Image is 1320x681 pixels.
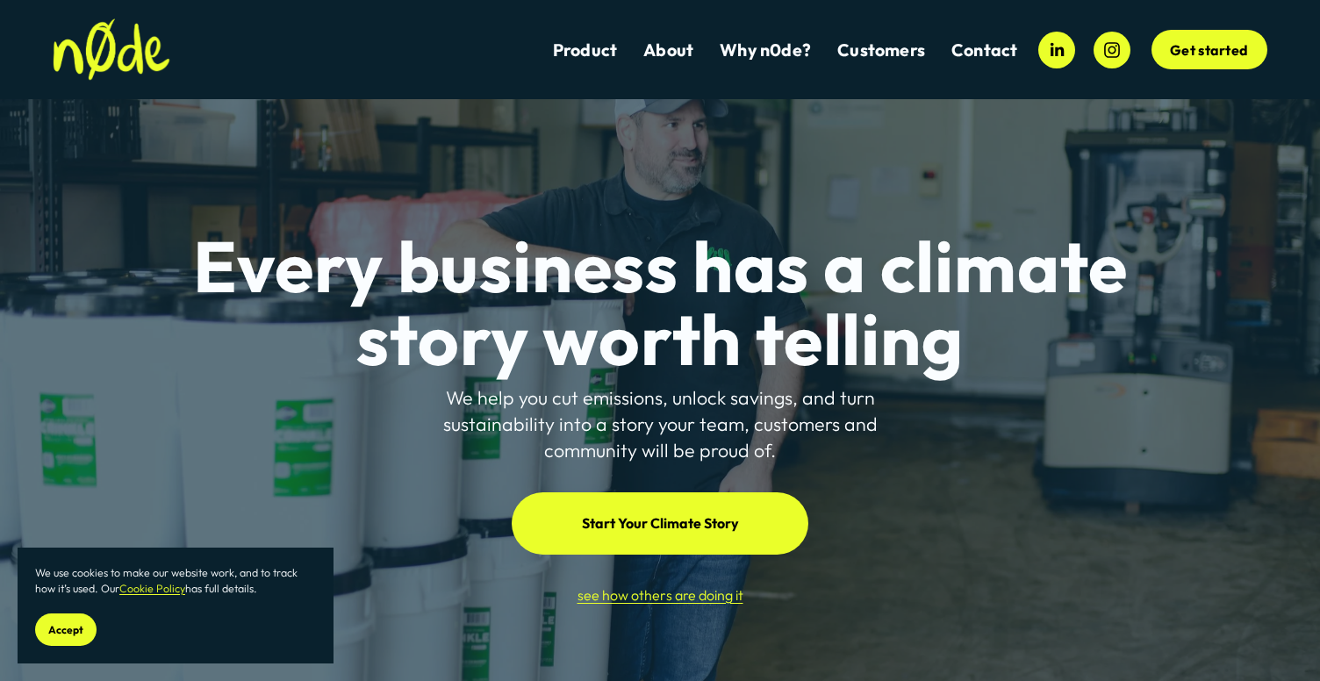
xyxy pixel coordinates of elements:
[577,586,743,604] a: see how others are doing it
[119,582,185,595] a: Cookie Policy
[18,548,334,663] section: Cookie banner
[154,230,1165,376] h1: Every business has a climate story worth telling
[1094,32,1130,68] a: Instagram
[512,492,808,554] a: Start Your Climate Story
[720,38,811,61] a: Why n0de?
[53,18,170,81] img: n0de
[837,39,925,61] span: Customers
[553,38,617,61] a: Product
[35,565,316,596] p: We use cookies to make our website work, and to track how it’s used. Our has full details.
[1038,32,1075,68] a: LinkedIn
[1151,30,1267,70] a: Get started
[643,38,693,61] a: About
[48,623,83,636] span: Accept
[410,385,910,464] p: We help you cut emissions, unlock savings, and turn sustainability into a story your team, custom...
[35,613,97,646] button: Accept
[837,38,925,61] a: folder dropdown
[951,38,1017,61] a: Contact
